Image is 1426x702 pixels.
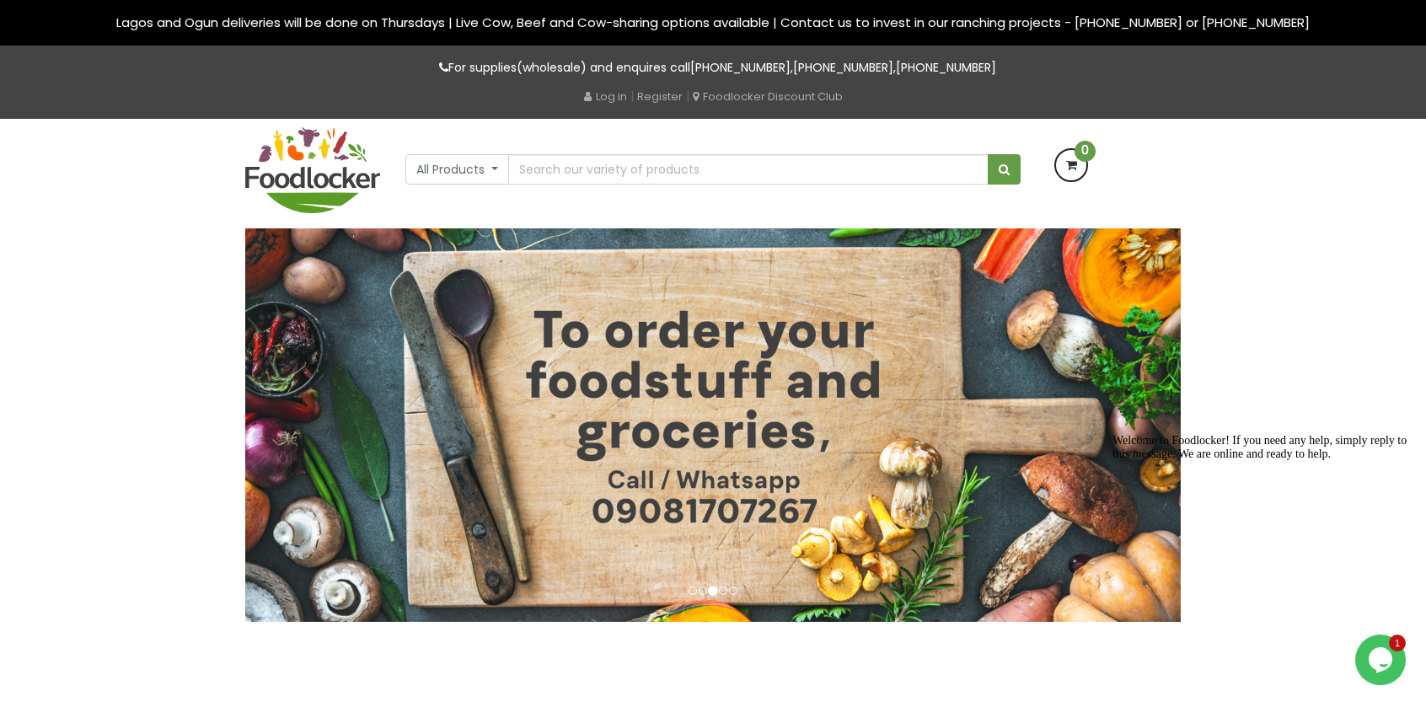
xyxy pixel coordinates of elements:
[630,88,634,104] span: |
[686,88,689,104] span: |
[793,59,893,76] a: [PHONE_NUMBER]
[245,127,380,213] img: FoodLocker
[116,13,1310,31] span: Lagos and Ogun deliveries will be done on Thursdays | Live Cow, Beef and Cow-sharing options avai...
[405,154,509,185] button: All Products
[693,88,843,104] a: Foodlocker Discount Club
[245,228,1181,622] img: Foodlocker Call to Order
[637,88,683,104] a: Register
[7,7,301,33] span: Welcome to Foodlocker! If you need any help, simply reply to this message. We are online and read...
[7,7,310,34] div: Welcome to Foodlocker! If you need any help, simply reply to this message. We are online and read...
[1355,635,1409,685] iframe: chat widget
[584,88,627,104] a: Log in
[1106,427,1409,626] iframe: chat widget
[1075,141,1096,162] span: 0
[508,154,989,185] input: Search our variety of products
[896,59,996,76] a: [PHONE_NUMBER]
[690,59,791,76] a: [PHONE_NUMBER]
[245,58,1181,78] p: For supplies(wholesale) and enquires call , ,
